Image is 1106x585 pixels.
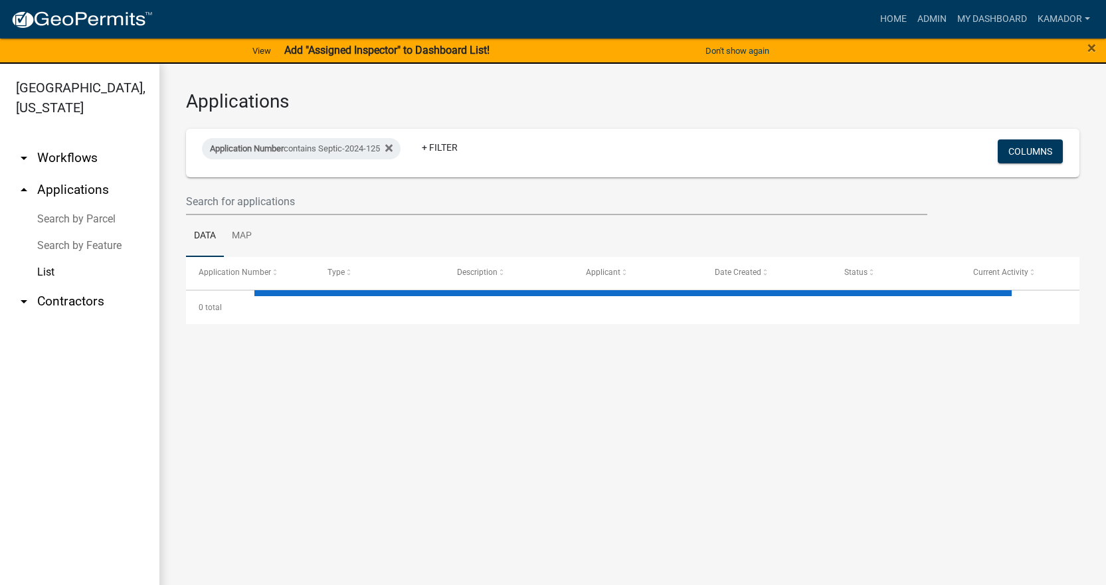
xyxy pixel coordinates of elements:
[210,143,284,153] span: Application Number
[186,90,1079,113] h3: Applications
[247,40,276,62] a: View
[715,268,761,277] span: Date Created
[284,44,490,56] strong: Add "Assigned Inspector" to Dashboard List!
[411,135,468,159] a: + Filter
[1032,7,1095,32] a: Kamador
[961,257,1089,289] datatable-header-cell: Current Activity
[224,215,260,258] a: Map
[16,182,32,198] i: arrow_drop_up
[998,139,1063,163] button: Columns
[186,188,927,215] input: Search for applications
[16,150,32,166] i: arrow_drop_down
[1087,40,1096,56] button: Close
[875,7,912,32] a: Home
[586,268,620,277] span: Applicant
[700,40,775,62] button: Don't show again
[202,138,401,159] div: contains Septic-2024-125
[457,268,498,277] span: Description
[912,7,952,32] a: Admin
[199,268,271,277] span: Application Number
[315,257,444,289] datatable-header-cell: Type
[16,293,32,309] i: arrow_drop_down
[186,291,1079,324] div: 0 total
[444,257,573,289] datatable-header-cell: Description
[973,268,1028,277] span: Current Activity
[327,268,345,277] span: Type
[844,268,868,277] span: Status
[702,257,831,289] datatable-header-cell: Date Created
[831,257,960,289] datatable-header-cell: Status
[952,7,1032,32] a: My Dashboard
[186,257,315,289] datatable-header-cell: Application Number
[573,257,702,289] datatable-header-cell: Applicant
[1087,39,1096,57] span: ×
[186,215,224,258] a: Data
